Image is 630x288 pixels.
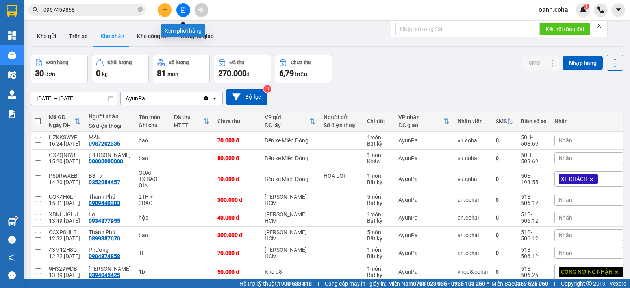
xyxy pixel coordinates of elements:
div: 300.000 đ [217,197,257,203]
div: bao [139,232,166,238]
div: AyunPa [398,250,450,256]
span: Hỗ trợ kỹ thuật: [239,279,312,288]
div: VP nhận [398,114,443,120]
span: 1 [585,4,588,9]
span: file-add [180,7,186,13]
span: 270.000 [218,68,246,78]
div: 50H-508.69 [521,134,547,147]
div: AyunPa [126,94,145,102]
img: logo-vxr [7,5,17,17]
button: Chưa thu6,79 triệu [275,55,332,83]
img: solution-icon [8,110,16,118]
div: Bến xe Miền Đông [265,155,316,161]
div: 13:39 [DATE] [49,272,81,278]
span: | [554,279,555,288]
div: Số lượng [169,60,189,65]
div: 0 [496,137,513,144]
div: [PERSON_NAME] HCM [265,194,316,206]
div: 300.000 đ [217,232,257,238]
button: Đã thu270.000đ [214,55,271,83]
div: QUAT [139,170,166,176]
span: Nhãn [559,232,572,238]
span: message [8,271,16,279]
img: warehouse-icon [8,218,16,226]
div: 50H-508.69 [521,152,547,164]
img: warehouse-icon [8,71,16,79]
div: Số điện thoại [324,122,359,128]
button: Bộ lọc [226,89,267,105]
div: 0 [496,232,513,238]
div: 0 [496,176,513,182]
div: 51B-506.12 [521,194,547,206]
div: vu.cohai [458,137,488,144]
th: Toggle SortBy [492,111,517,132]
input: Select a date range. [31,92,117,105]
span: | [318,279,319,288]
div: Bất kỳ [367,253,391,259]
img: warehouse-icon [8,51,16,59]
div: thùy dung [89,152,131,158]
div: 51B-506.25 [521,266,547,278]
div: Bất kỳ [367,235,391,242]
div: AyunPa [398,197,450,203]
div: AyunPa [398,214,450,221]
strong: 1900 633 818 [278,281,312,287]
div: [PERSON_NAME] HCM [265,247,316,259]
svg: open [211,95,218,102]
div: Nhân viên [458,118,488,124]
div: UQK4H6LP [49,194,81,200]
img: phone-icon [597,6,604,13]
span: aim [198,7,204,13]
div: Bất kỳ [367,179,391,185]
div: 0 [496,155,513,161]
div: an.cohai [458,232,488,238]
button: Nhập hàng [563,56,603,70]
div: 43M12H8G [49,247,81,253]
div: hộp [139,214,166,221]
span: 0 [96,68,100,78]
div: VP gửi [265,114,309,120]
sup: 1 [584,4,589,9]
div: HZKKSWYF [49,134,81,140]
div: Đơn hàng [46,60,68,65]
div: an.cohai [458,197,488,203]
span: oanh.cohai [532,5,576,15]
span: Nhãn [559,197,572,203]
div: GX2QNIYU [49,152,81,158]
div: Lợi [89,211,131,218]
span: plus [162,7,168,13]
button: Trên xe [63,27,94,46]
div: HOA LOI [324,173,359,179]
sup: 3 [263,85,271,93]
div: bao [139,137,166,144]
div: Đã thu [174,114,203,120]
span: Miền Bắc [491,279,548,288]
div: Thành Phú [89,194,131,200]
div: 9H329WDB [49,266,81,272]
div: bao [139,155,166,161]
span: Kết nối tổng đài [546,25,584,33]
button: plus [158,3,172,17]
div: HTTT [174,122,203,128]
svg: Clear value [203,95,209,102]
th: Toggle SortBy [395,111,454,132]
span: 6,79 [279,68,294,78]
div: 14:20 [DATE] [49,179,81,185]
strong: 0369 525 060 [514,281,548,287]
span: close [597,23,602,28]
div: Bất kỳ [367,140,391,147]
div: Nhãn [554,118,623,124]
div: Người nhận [89,113,131,120]
div: TH [139,250,166,256]
input: Tìm tên, số ĐT hoặc mã đơn [43,6,136,14]
div: [PERSON_NAME] HCM [265,229,316,242]
div: ĐC lấy [265,122,309,128]
button: Số lượng81món [153,55,210,83]
div: 12:22 [DATE] [49,253,81,259]
div: TX BAO GIA [139,176,166,188]
div: 50.000 đ [217,269,257,275]
button: Đơn hàng30đơn [31,55,88,83]
div: 0899387670 [89,235,120,242]
button: caret-down [611,3,625,17]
